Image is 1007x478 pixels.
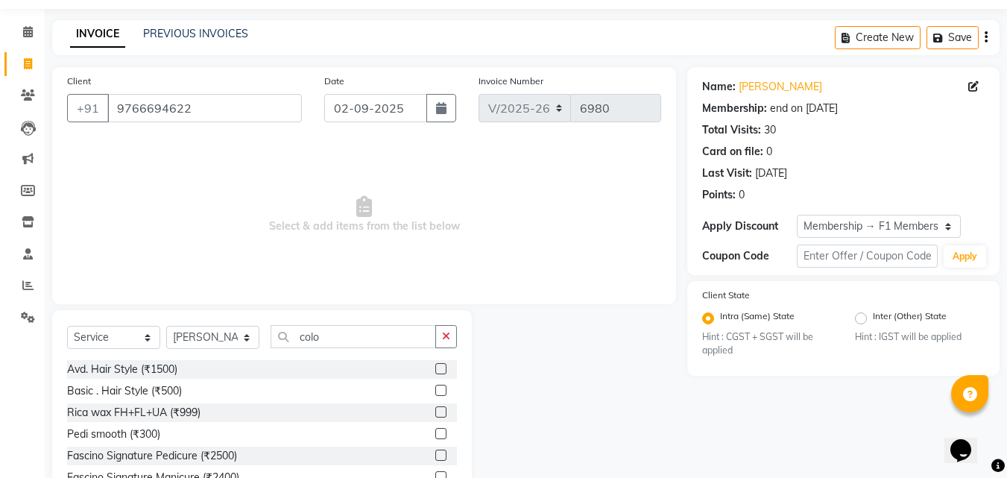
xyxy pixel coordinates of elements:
[944,418,992,463] iframe: chat widget
[702,289,750,302] label: Client State
[766,144,772,160] div: 0
[67,94,109,122] button: +91
[873,309,947,327] label: Inter (Other) State
[67,383,182,399] div: Basic . Hair Style (₹500)
[855,330,985,344] small: Hint : IGST will be applied
[702,101,767,116] div: Membership:
[944,245,986,268] button: Apply
[70,21,125,48] a: INVOICE
[702,248,796,264] div: Coupon Code
[324,75,344,88] label: Date
[739,187,745,203] div: 0
[764,122,776,138] div: 30
[755,166,787,181] div: [DATE]
[702,144,763,160] div: Card on file:
[702,166,752,181] div: Last Visit:
[67,427,160,442] div: Pedi smooth (₹300)
[67,362,177,377] div: Avd. Hair Style (₹1500)
[702,122,761,138] div: Total Visits:
[67,75,91,88] label: Client
[702,330,832,358] small: Hint : CGST + SGST will be applied
[107,94,302,122] input: Search by Name/Mobile/Email/Code
[143,27,248,40] a: PREVIOUS INVOICES
[67,405,201,421] div: Rica wax FH+FL+UA (₹999)
[770,101,838,116] div: end on [DATE]
[271,325,436,348] input: Search or Scan
[702,218,796,234] div: Apply Discount
[702,187,736,203] div: Points:
[67,140,661,289] span: Select & add items from the list below
[835,26,921,49] button: Create New
[479,75,543,88] label: Invoice Number
[720,309,795,327] label: Intra (Same) State
[67,448,237,464] div: Fascino Signature Pedicure (₹2500)
[797,245,938,268] input: Enter Offer / Coupon Code
[926,26,979,49] button: Save
[739,79,822,95] a: [PERSON_NAME]
[702,79,736,95] div: Name:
